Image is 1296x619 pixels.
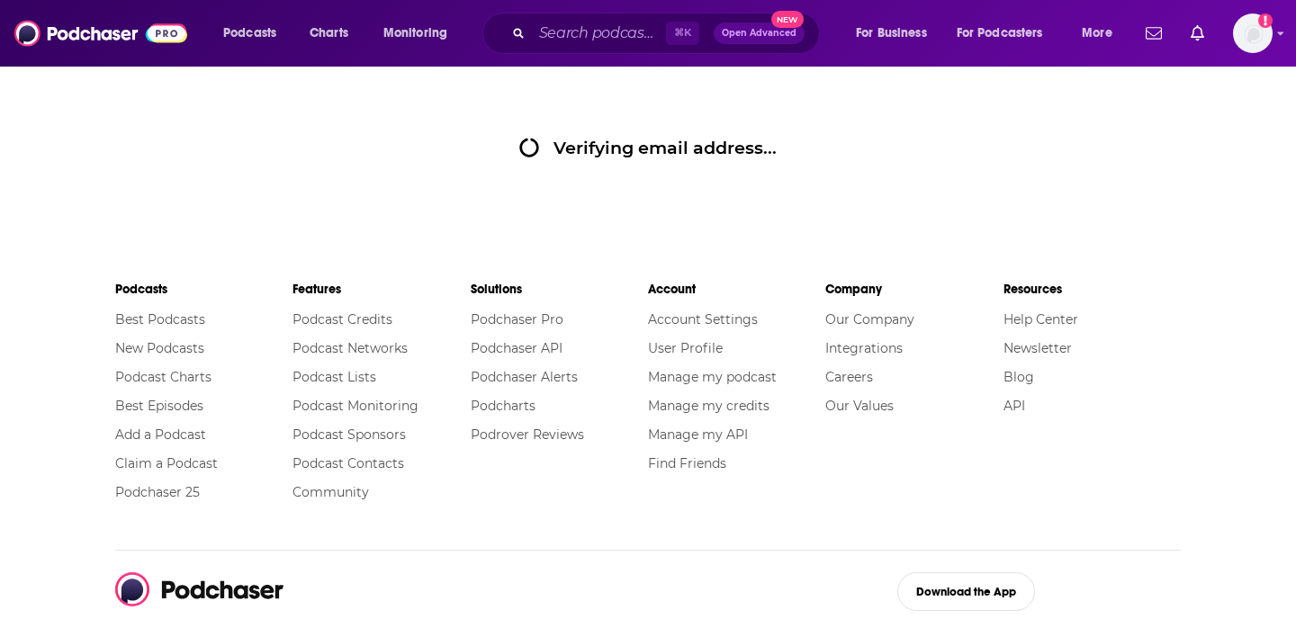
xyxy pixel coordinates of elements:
[292,340,408,356] a: Podcast Networks
[1138,18,1169,49] a: Show notifications dropdown
[499,13,837,54] div: Search podcasts, credits, & more...
[292,426,406,443] a: Podcast Sponsors
[211,19,300,48] button: open menu
[666,22,699,45] span: ⌘ K
[371,19,471,48] button: open menu
[115,455,218,471] a: Claim a Podcast
[115,274,292,305] li: Podcasts
[115,311,205,327] a: Best Podcasts
[292,274,470,305] li: Features
[471,274,648,305] li: Solutions
[1003,340,1072,356] a: Newsletter
[1258,13,1273,28] svg: Add a profile image
[471,369,578,385] a: Podchaser Alerts
[648,398,769,414] a: Manage my credits
[1233,13,1273,53] img: User Profile
[14,16,187,50] img: Podchaser - Follow, Share and Rate Podcasts
[532,19,666,48] input: Search podcasts, credits, & more...
[1082,21,1112,46] span: More
[1233,13,1273,53] button: Show profile menu
[298,19,359,48] a: Charts
[115,369,211,385] a: Podcast Charts
[471,340,562,356] a: Podchaser API
[825,398,894,414] a: Our Values
[292,398,418,414] a: Podcast Monitoring
[825,369,873,385] a: Careers
[1003,311,1078,327] a: Help Center
[292,455,404,471] a: Podcast Contacts
[648,455,726,471] a: Find Friends
[945,19,1069,48] button: open menu
[648,274,825,305] li: Account
[383,21,447,46] span: Monitoring
[519,137,777,158] div: Verifying email address...
[648,340,723,356] a: User Profile
[648,369,777,385] a: Manage my podcast
[115,484,200,500] a: Podchaser 25
[471,311,563,327] a: Podchaser Pro
[843,19,949,48] button: open menu
[115,426,206,443] a: Add a Podcast
[292,484,369,500] a: Community
[1183,18,1211,49] a: Show notifications dropdown
[714,22,805,44] button: Open AdvancedNew
[648,426,748,443] a: Manage my API
[115,340,204,356] a: New Podcasts
[771,11,804,28] span: New
[897,572,1035,611] button: Download the App
[223,21,276,46] span: Podcasts
[648,311,758,327] a: Account Settings
[115,398,203,414] a: Best Episodes
[856,21,927,46] span: For Business
[292,311,392,327] a: Podcast Credits
[1069,19,1135,48] button: open menu
[1003,274,1181,305] li: Resources
[1233,13,1273,53] span: Logged in as jennarohl
[310,21,348,46] span: Charts
[1003,398,1025,414] a: API
[722,29,796,38] span: Open Advanced
[1003,369,1034,385] a: Blog
[957,21,1043,46] span: For Podcasters
[292,369,376,385] a: Podcast Lists
[825,340,903,356] a: Integrations
[825,274,1003,305] li: Company
[825,311,914,327] a: Our Company
[471,398,535,414] a: Podcharts
[115,572,284,606] img: Podchaser - Follow, Share and Rate Podcasts
[471,426,584,443] a: Podrover Reviews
